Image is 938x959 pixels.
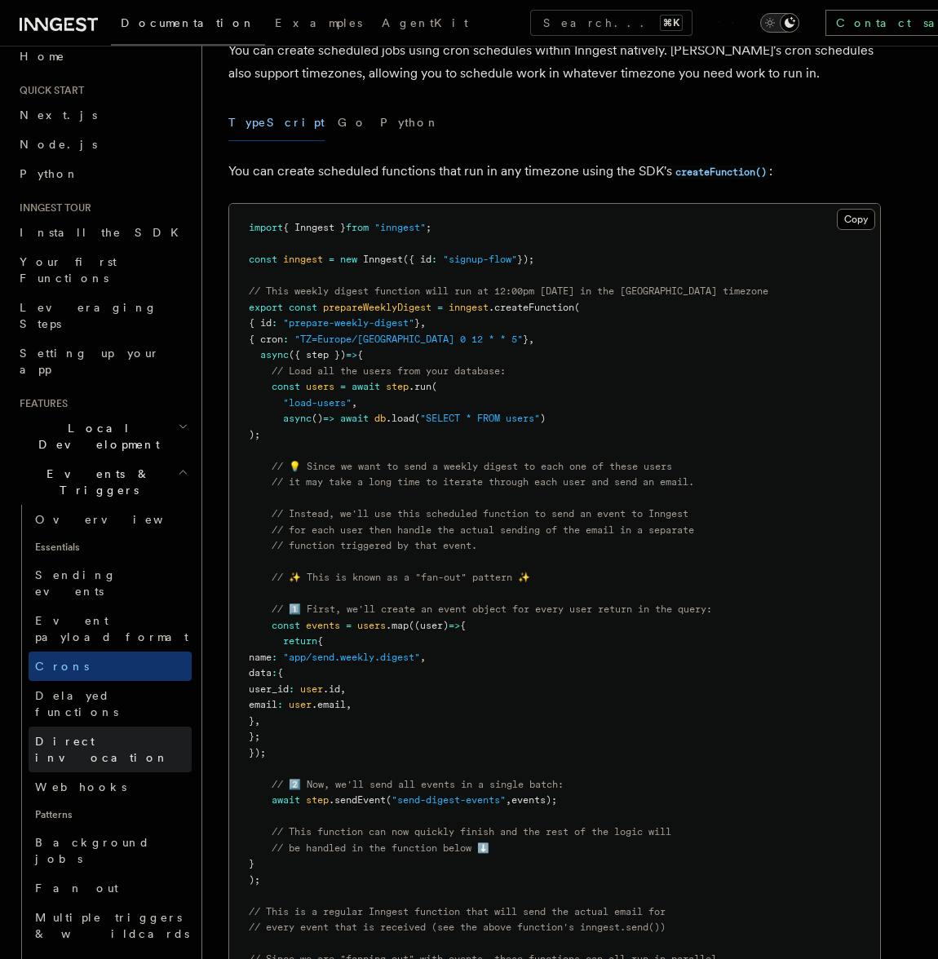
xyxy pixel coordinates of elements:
p: You can create scheduled jobs using cron schedules within Inngest natively. [PERSON_NAME]'s cron ... [228,39,881,85]
span: name [249,652,272,663]
span: inngest [283,254,323,265]
span: .email [312,699,346,710]
button: TypeScript [228,104,325,141]
span: { id [249,317,272,329]
button: Toggle dark mode [760,13,799,33]
span: Overview [35,513,203,526]
span: // be handled in the function below ⬇️ [272,842,489,854]
a: Examples [265,5,372,44]
span: ( [431,381,437,392]
span: Examples [275,16,362,29]
span: // it may take a long time to iterate through each user and send an email. [272,476,694,488]
span: user [300,683,323,695]
span: // Load all the users from your database: [272,365,506,377]
span: async [283,413,312,424]
span: }); [517,254,534,265]
span: await [352,381,380,392]
span: Documentation [121,16,255,29]
span: : [272,652,277,663]
span: , [254,715,260,727]
span: // This function can now quickly finish and the rest of the logic will [272,826,671,837]
span: "signup-flow" [443,254,517,265]
a: Home [13,42,192,71]
span: ; [426,222,431,233]
span: ( [386,794,392,806]
span: Delayed functions [35,689,118,718]
span: const [272,620,300,631]
span: Background jobs [35,836,150,865]
span: => [346,349,357,360]
span: "inngest" [374,222,426,233]
a: Sending events [29,560,192,606]
span: // 1️⃣ First, we'll create an event object for every user return in the query: [272,603,712,615]
span: "load-users" [283,397,352,409]
span: Direct invocation [35,735,169,764]
span: "app/send.weekly.digest" [283,652,420,663]
span: }; [249,731,260,742]
span: events); [511,794,557,806]
span: Features [13,397,68,410]
span: .id [323,683,340,695]
span: , [340,683,346,695]
span: "prepare-weekly-digest" [283,317,414,329]
span: AgentKit [382,16,468,29]
span: Sending events [35,568,117,598]
button: Local Development [13,413,192,459]
span: Essentials [29,534,192,560]
span: } [523,334,529,345]
button: Events & Triggers [13,459,192,505]
span: // for each user then handle the actual sending of the email in a separate [272,524,694,536]
span: ({ id [403,254,431,265]
span: { Inngest } [283,222,346,233]
span: : [289,683,294,695]
span: Next.js [20,108,97,122]
a: Leveraging Steps [13,293,192,338]
span: ({ step }) [289,349,346,360]
span: Fan out [35,882,118,895]
a: Next.js [13,100,192,130]
span: events [306,620,340,631]
a: AgentKit [372,5,478,44]
button: Python [380,104,440,141]
span: Patterns [29,802,192,828]
span: "TZ=Europe/[GEOGRAPHIC_DATA] 0 12 * * 5" [294,334,523,345]
span: , [352,397,357,409]
span: Inngest [363,254,403,265]
span: = [340,381,346,392]
a: Event payload format [29,606,192,652]
span: Events & Triggers [13,466,178,498]
span: const [272,381,300,392]
span: export [249,302,283,313]
span: , [420,317,426,329]
span: Install the SDK [20,226,188,239]
span: }); [249,747,266,758]
span: : [272,317,277,329]
span: // 💡 Since we want to send a weekly digest to each one of these users [272,461,672,472]
span: : [283,334,289,345]
span: Python [20,167,79,180]
a: Node.js [13,130,192,159]
span: , [529,334,534,345]
span: db [374,413,386,424]
span: // ✨ This is known as a "fan-out" pattern ✨ [272,572,530,583]
span: step [386,381,409,392]
span: ( [574,302,580,313]
a: Python [13,159,192,188]
span: ); [249,429,260,440]
a: Fan out [29,873,192,903]
span: = [329,254,334,265]
span: ) [540,413,546,424]
span: () [312,413,323,424]
span: Node.js [20,138,97,151]
span: , [506,794,511,806]
span: new [340,254,357,265]
span: { [277,667,283,678]
button: Search...⌘K [530,10,692,36]
a: Crons [29,652,192,681]
span: // Instead, we'll use this scheduled function to send an event to Inngest [272,508,688,519]
span: .map [386,620,409,631]
span: { cron [249,334,283,345]
a: Multiple triggers & wildcards [29,903,192,948]
span: "send-digest-events" [392,794,506,806]
span: return [283,635,317,647]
